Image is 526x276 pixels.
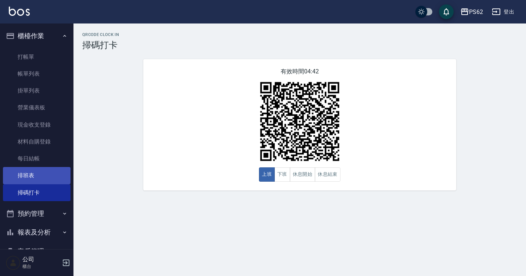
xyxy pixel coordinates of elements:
[489,5,517,19] button: 登出
[3,48,71,65] a: 打帳單
[3,26,71,46] button: 櫃檯作業
[3,133,71,150] a: 材料自購登錄
[439,4,454,19] button: save
[3,167,71,184] a: 排班表
[82,40,517,50] h3: 掃碼打卡
[9,7,30,16] img: Logo
[3,150,71,167] a: 每日結帳
[3,184,71,201] a: 掃碼打卡
[290,167,316,182] button: 休息開始
[3,204,71,223] button: 預約管理
[3,82,71,99] a: 掛單列表
[315,167,341,182] button: 休息結束
[3,65,71,82] a: 帳單列表
[457,4,486,19] button: PS62
[469,7,483,17] div: PS62
[22,263,60,270] p: 櫃台
[259,167,275,182] button: 上班
[6,255,21,270] img: Person
[3,99,71,116] a: 營業儀表板
[22,256,60,263] h5: 公司
[143,59,456,190] div: 有效時間 04:42
[3,223,71,242] button: 報表及分析
[82,32,517,37] h2: QRcode Clock In
[274,167,290,182] button: 下班
[3,242,71,261] button: 客戶管理
[3,116,71,133] a: 現金收支登錄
